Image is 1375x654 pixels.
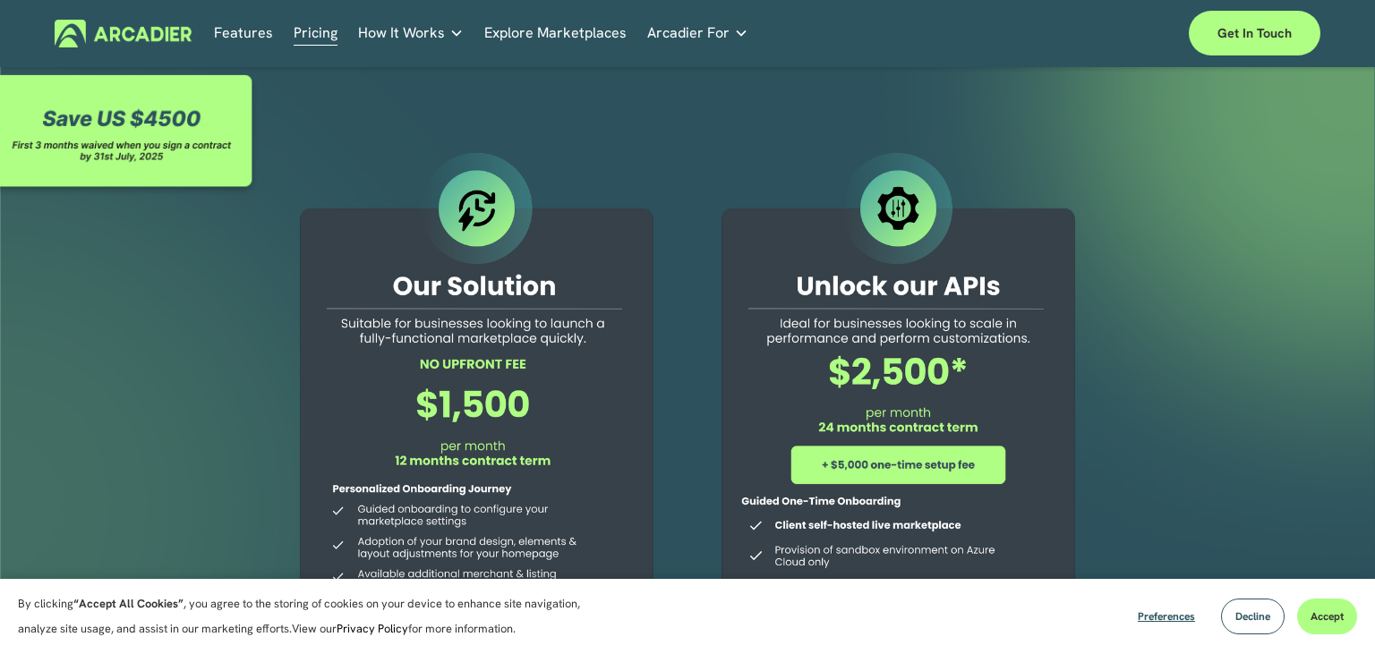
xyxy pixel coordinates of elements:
a: Features [214,20,273,47]
span: Preferences [1138,609,1195,624]
a: folder dropdown [647,20,748,47]
span: Decline [1235,609,1270,624]
a: Pricing [294,20,337,47]
button: Decline [1221,599,1285,634]
button: Preferences [1124,599,1208,634]
span: Accept [1311,609,1344,624]
a: folder dropdown [358,20,464,47]
img: Arcadier [55,20,192,47]
a: Privacy Policy [337,621,408,636]
p: By clicking , you agree to the storing of cookies on your device to enhance site navigation, anal... [18,591,600,641]
a: Explore Marketplaces [484,20,627,47]
button: Accept [1297,599,1357,634]
span: Arcadier For [647,21,730,46]
span: How It Works [358,21,445,46]
strong: “Accept All Cookies” [73,596,184,611]
a: Get in touch [1189,11,1320,55]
